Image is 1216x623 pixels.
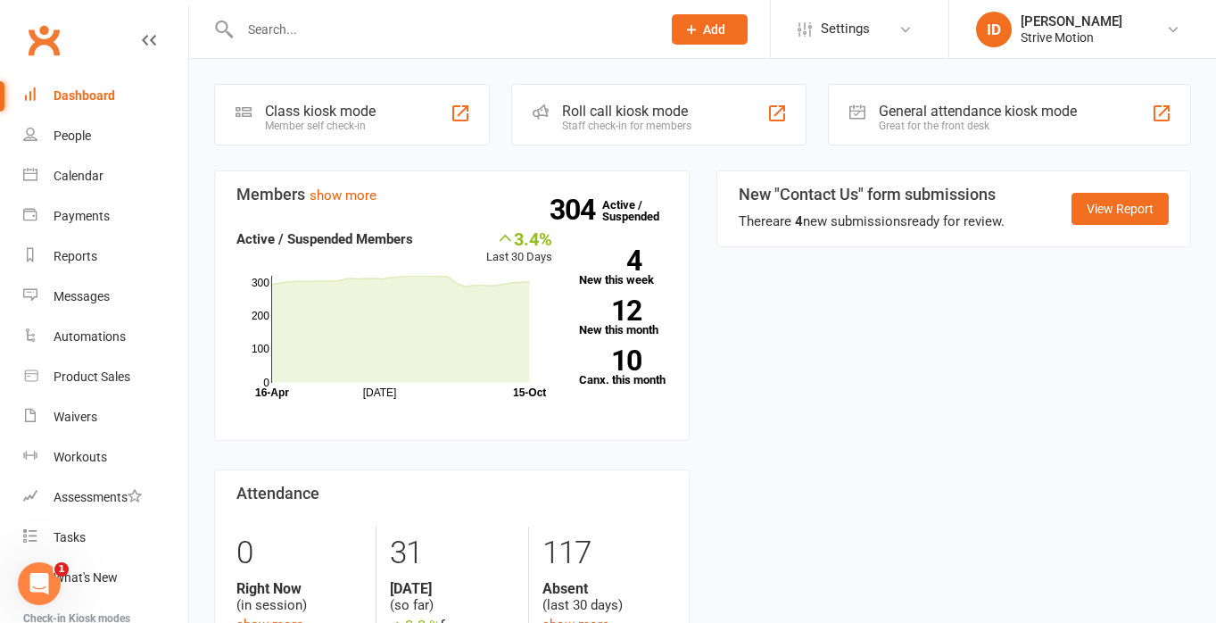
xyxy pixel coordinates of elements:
div: What's New [54,570,118,585]
a: Dashboard [23,76,188,116]
a: Workouts [23,437,188,478]
div: 3.4% [486,228,552,248]
div: Calendar [54,169,103,183]
div: Last 30 Days [486,228,552,267]
h3: Attendance [236,485,667,503]
div: Strive Motion [1021,29,1122,46]
h3: Members [236,186,667,204]
a: Reports [23,237,188,277]
strong: Absent [542,580,667,597]
div: Tasks [54,530,86,544]
div: 117 [542,527,667,580]
span: 1 [54,562,69,577]
button: Add [672,14,748,45]
strong: 4 [795,213,803,229]
a: 12New this month [579,300,666,336]
a: Calendar [23,156,188,196]
a: What's New [23,558,188,598]
h3: New "Contact Us" form submissions [739,186,1005,204]
div: Workouts [54,450,107,464]
a: 4New this week [579,250,666,286]
div: 31 [390,527,515,580]
div: [PERSON_NAME] [1021,13,1122,29]
div: Great for the front desk [879,120,1077,132]
div: Staff check-in for members [562,120,691,132]
a: 10Canx. this month [579,350,666,386]
div: General attendance kiosk mode [879,103,1077,120]
strong: 4 [579,247,641,274]
a: Clubworx [21,18,66,62]
div: (last 30 days) [542,580,667,614]
div: ID [976,12,1012,47]
a: People [23,116,188,156]
a: Tasks [23,518,188,558]
div: Assessments [54,490,142,504]
div: Class kiosk mode [265,103,376,120]
a: View Report [1071,193,1169,225]
a: Waivers [23,397,188,437]
div: Payments [54,209,110,223]
div: Dashboard [54,88,115,103]
a: show more [310,187,376,204]
div: Reports [54,249,97,263]
strong: 10 [579,347,641,374]
div: People [54,129,91,143]
div: Roll call kiosk mode [562,103,691,120]
a: Product Sales [23,357,188,397]
input: Search... [235,17,649,42]
a: Payments [23,196,188,237]
div: Waivers [54,410,97,424]
iframe: Intercom live chat [18,562,61,605]
strong: 304 [550,196,602,223]
div: (so far) [390,580,515,614]
a: Messages [23,277,188,317]
strong: [DATE] [390,580,515,597]
span: Settings [821,9,870,49]
span: Add [703,22,725,37]
div: Messages [54,289,110,303]
div: 0 [236,527,362,580]
strong: Right Now [236,580,362,597]
a: Automations [23,317,188,357]
a: 304Active / Suspended [602,186,681,236]
div: Product Sales [54,370,130,384]
div: Member self check-in [265,120,376,132]
div: (in session) [236,580,362,614]
strong: 12 [579,297,641,324]
div: Automations [54,329,126,344]
strong: Active / Suspended Members [236,231,413,247]
div: There are new submissions ready for review. [739,211,1005,232]
a: Assessments [23,478,188,518]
